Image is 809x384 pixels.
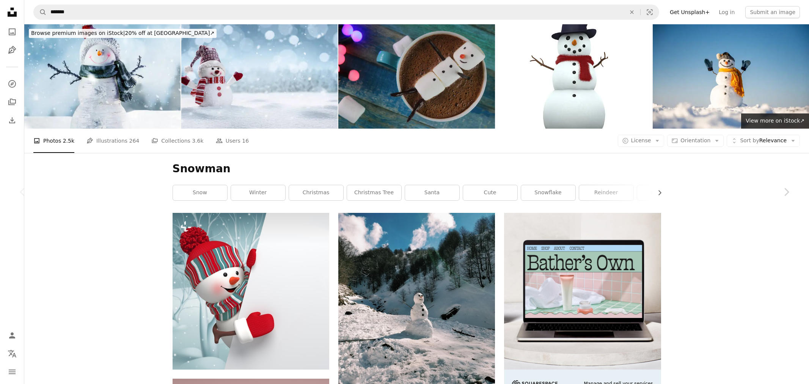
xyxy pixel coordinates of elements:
a: 3d snowman holding holiday blank page template, Christmas background illustration [173,288,329,294]
a: Photos [5,24,20,39]
a: Next [763,156,809,228]
span: 20% off at [GEOGRAPHIC_DATA] ↗ [31,30,214,36]
img: Funny snowman in knitted hat [653,24,809,129]
img: Image of marshmallow snowman sitting in turquoise blue mug of bubbly hot chocolate against a turq... [338,24,495,129]
button: License [618,135,664,147]
button: Visual search [641,5,659,19]
a: reindeer [579,185,633,200]
h1: Snowman [173,162,661,176]
img: Snowman 3D [496,24,652,129]
form: Find visuals sitewide [33,5,659,20]
a: winter [231,185,285,200]
a: christmas [289,185,343,200]
a: santa [405,185,459,200]
button: Search Unsplash [34,5,47,19]
img: Happy Snowman in Winter Scenery [24,24,181,129]
span: Orientation [680,137,710,143]
a: snow [173,185,227,200]
a: Log in [714,6,739,18]
a: snowmen [637,185,691,200]
img: 3d snowman holding holiday blank page template, Christmas background illustration [173,213,329,370]
span: 264 [129,137,140,145]
span: Sort by [740,137,759,143]
a: Users 16 [216,129,249,153]
span: License [631,137,651,143]
img: file-1707883121023-8e3502977149image [504,213,661,370]
span: Relevance [740,137,787,145]
span: 16 [242,137,249,145]
button: Menu [5,364,20,379]
a: Explore [5,76,20,91]
a: Illustrations [5,42,20,58]
button: Clear [624,5,640,19]
button: Sort byRelevance [727,135,800,147]
a: Collections 3.6k [151,129,203,153]
span: Browse premium images on iStock | [31,30,125,36]
a: Get Unsplash+ [665,6,714,18]
button: scroll list to the right [653,185,661,200]
a: Collections [5,94,20,110]
a: snowflake [521,185,575,200]
a: View more on iStock↗ [741,113,809,129]
a: christmas tree [347,185,401,200]
a: cute [463,185,517,200]
a: snowman on snow covered ground during daytime [338,314,495,321]
img: Happy snowman in winter secenery [181,24,338,129]
button: Submit an image [745,6,800,18]
a: Browse premium images on iStock|20% off at [GEOGRAPHIC_DATA]↗ [24,24,221,42]
span: 3.6k [192,137,203,145]
button: Orientation [667,135,724,147]
a: Illustrations 264 [86,129,139,153]
a: Log in / Sign up [5,328,20,343]
span: View more on iStock ↗ [746,118,804,124]
a: Download History [5,113,20,128]
button: Language [5,346,20,361]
